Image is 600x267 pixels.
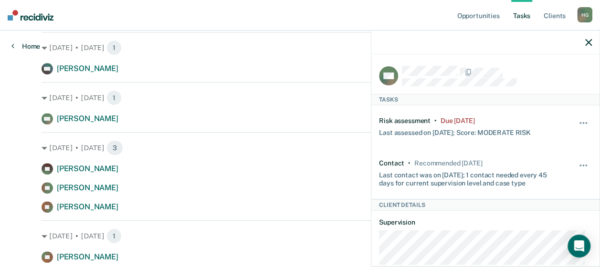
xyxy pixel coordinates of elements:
div: H G [577,7,592,22]
span: [PERSON_NAME] [57,164,118,173]
div: Risk assessment [379,117,431,125]
div: • [408,159,411,167]
div: Contact [379,159,404,167]
span: [PERSON_NAME] [57,64,118,73]
div: Due 4 months ago [441,117,475,125]
div: Last assessed on [DATE]; Score: MODERATE RISK [379,125,531,137]
div: [DATE] • [DATE] [42,140,558,155]
span: [PERSON_NAME] [57,114,118,123]
div: Tasks [371,94,600,105]
div: [DATE] • [DATE] [42,40,558,55]
a: Home [11,42,40,51]
div: • [434,117,437,125]
dt: Supervision [379,218,592,226]
img: Recidiviz [8,10,53,21]
div: Last contact was on [DATE]; 1 contact needed every 45 days for current supervision level and case... [379,167,557,187]
span: 3 [106,140,123,155]
div: Recommended in 18 days [414,159,482,167]
span: [PERSON_NAME] [57,252,118,261]
div: Open Intercom Messenger [568,235,590,257]
span: [PERSON_NAME] [57,202,118,211]
span: 1 [106,228,122,244]
div: [DATE] • [DATE] [42,90,558,105]
div: [DATE] • [DATE] [42,228,558,244]
span: 1 [106,40,122,55]
span: 1 [106,90,122,105]
div: Client Details [371,199,600,211]
span: [PERSON_NAME] [57,183,118,192]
